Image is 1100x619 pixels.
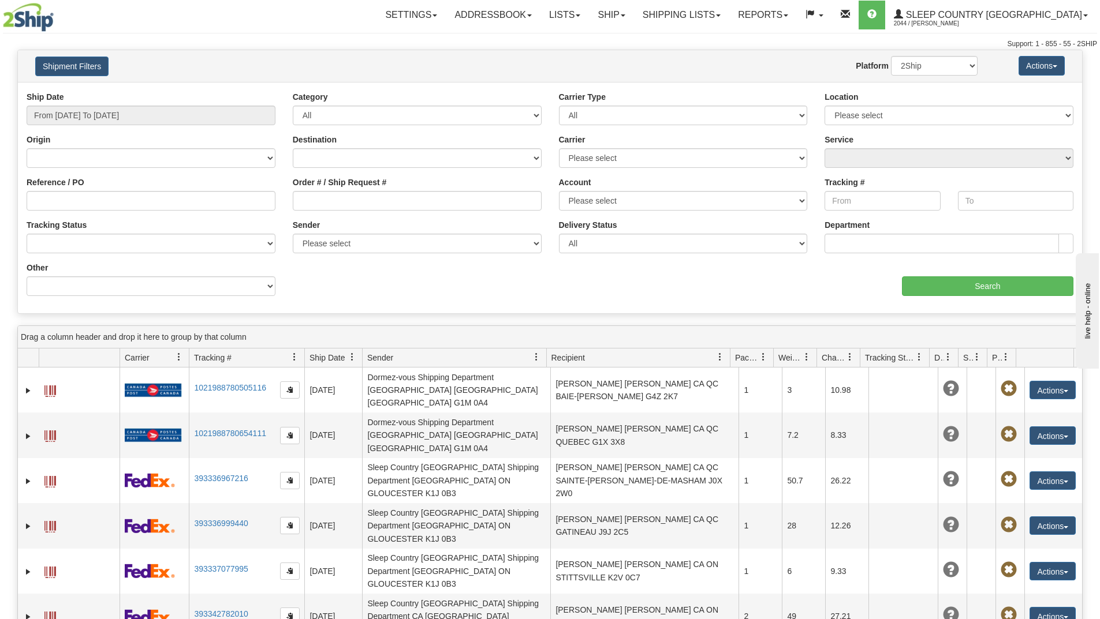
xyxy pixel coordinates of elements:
[23,430,34,442] a: Expand
[27,219,87,231] label: Tracking Status
[293,219,320,231] label: Sender
[1030,426,1076,445] button: Actions
[735,352,759,363] span: Packages
[963,352,973,363] span: Shipment Issues
[125,383,181,397] img: 20 - Canada Post
[739,503,782,548] td: 1
[280,427,300,444] button: Copy to clipboard
[44,471,56,489] a: Label
[194,352,232,363] span: Tracking #
[782,367,825,412] td: 3
[540,1,589,29] a: Lists
[367,352,393,363] span: Sender
[1001,471,1017,487] span: Pickup Not Assigned
[885,1,1097,29] a: Sleep Country [GEOGRAPHIC_DATA] 2044 / [PERSON_NAME]
[938,347,958,367] a: Delivery Status filter column settings
[362,458,550,503] td: Sleep Country [GEOGRAPHIC_DATA] Shipping Department [GEOGRAPHIC_DATA] ON GLOUCESTER K1J 0B3
[782,549,825,594] td: 6
[125,519,175,533] img: 2 - FedEx Express®
[825,219,870,231] label: Department
[754,347,773,367] a: Packages filter column settings
[903,10,1082,20] span: Sleep Country [GEOGRAPHIC_DATA]
[280,381,300,399] button: Copy to clipboard
[1019,56,1065,76] button: Actions
[840,347,860,367] a: Charge filter column settings
[527,347,546,367] a: Sender filter column settings
[825,412,868,457] td: 8.33
[1030,471,1076,490] button: Actions
[550,458,739,503] td: [PERSON_NAME] [PERSON_NAME] CA QC SAINTE-[PERSON_NAME]-DE-MASHAM J0X 2W0
[782,412,825,457] td: 7.2
[44,561,56,580] a: Label
[589,1,633,29] a: Ship
[125,564,175,578] img: 2 - FedEx Express®
[739,458,782,503] td: 1
[362,412,550,457] td: Dormez-vous Shipping Department [GEOGRAPHIC_DATA] [GEOGRAPHIC_DATA] [GEOGRAPHIC_DATA] G1M 0A4
[44,516,56,534] a: Label
[194,474,248,483] a: 393336967216
[782,503,825,548] td: 28
[3,39,1097,49] div: Support: 1 - 855 - 55 - 2SHIP
[304,503,362,548] td: [DATE]
[551,352,585,363] span: Recipient
[362,503,550,548] td: Sleep Country [GEOGRAPHIC_DATA] Shipping Department [GEOGRAPHIC_DATA] ON GLOUCESTER K1J 0B3
[44,380,56,399] a: Label
[27,134,50,145] label: Origin
[304,458,362,503] td: [DATE]
[967,347,987,367] a: Shipment Issues filter column settings
[304,549,362,594] td: [DATE]
[446,1,540,29] a: Addressbook
[825,367,868,412] td: 10.98
[125,428,181,442] img: 20 - Canada Post
[362,549,550,594] td: Sleep Country [GEOGRAPHIC_DATA] Shipping Department [GEOGRAPHIC_DATA] ON GLOUCESTER K1J 0B3
[23,566,34,577] a: Expand
[27,177,84,188] label: Reference / PO
[280,562,300,580] button: Copy to clipboard
[9,10,107,18] div: live help - online
[169,347,189,367] a: Carrier filter column settings
[996,347,1016,367] a: Pickup Status filter column settings
[550,367,739,412] td: [PERSON_NAME] [PERSON_NAME] CA QC BAIE-[PERSON_NAME] G4Z 2K7
[943,471,959,487] span: Unknown
[856,60,889,72] label: Platform
[1001,517,1017,533] span: Pickup Not Assigned
[304,412,362,457] td: [DATE]
[376,1,446,29] a: Settings
[909,347,929,367] a: Tracking Status filter column settings
[125,473,175,487] img: 2 - FedEx Express®
[634,1,729,29] a: Shipping lists
[958,191,1073,211] input: To
[902,276,1073,296] input: Search
[3,3,54,32] img: logo2044.jpg
[943,426,959,442] span: Unknown
[23,385,34,396] a: Expand
[992,352,1002,363] span: Pickup Status
[825,503,868,548] td: 12.26
[293,177,387,188] label: Order # / Ship Request #
[1030,381,1076,399] button: Actions
[550,503,739,548] td: [PERSON_NAME] [PERSON_NAME] CA QC GATINEAU J9J 2C5
[27,262,48,273] label: Other
[310,352,345,363] span: Ship Date
[1001,381,1017,397] span: Pickup Not Assigned
[710,347,730,367] a: Recipient filter column settings
[304,367,362,412] td: [DATE]
[739,412,782,457] td: 1
[342,347,362,367] a: Ship Date filter column settings
[35,57,109,76] button: Shipment Filters
[550,412,739,457] td: [PERSON_NAME] [PERSON_NAME] CA QC QUEBEC G1X 3X8
[362,367,550,412] td: Dormez-vous Shipping Department [GEOGRAPHIC_DATA] [GEOGRAPHIC_DATA] [GEOGRAPHIC_DATA] G1M 0A4
[125,352,150,363] span: Carrier
[943,517,959,533] span: Unknown
[559,177,591,188] label: Account
[280,472,300,489] button: Copy to clipboard
[1073,250,1099,368] iframe: chat widget
[729,1,797,29] a: Reports
[280,517,300,534] button: Copy to clipboard
[27,91,64,103] label: Ship Date
[778,352,803,363] span: Weight
[23,475,34,487] a: Expand
[825,549,868,594] td: 9.33
[194,564,248,573] a: 393337077995
[825,177,864,188] label: Tracking #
